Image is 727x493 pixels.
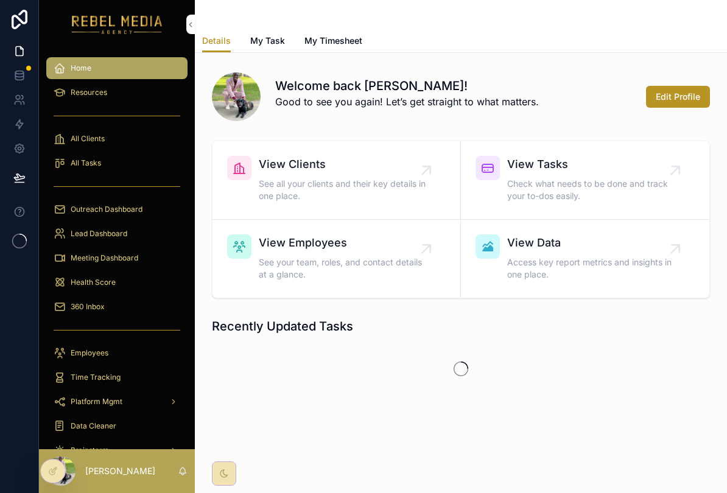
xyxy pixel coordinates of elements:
a: Details [202,30,231,53]
span: Health Score [71,278,116,287]
a: Home [46,57,188,79]
a: Employees [46,342,188,364]
span: Access key report metrics and insights in one place. [507,256,675,281]
p: [PERSON_NAME] [85,465,155,477]
span: Resources [71,88,107,97]
span: Data Cleaner [71,421,116,431]
a: View TasksCheck what needs to be done and track your to-dos easily. [461,141,709,220]
span: 360 Inbox [71,302,105,312]
a: Lead Dashboard [46,223,188,245]
span: All Tasks [71,158,101,168]
a: Brainstorm [46,439,188,461]
span: Edit Profile [656,91,700,103]
span: View Clients [259,156,426,173]
span: My Timesheet [304,35,362,47]
a: Meeting Dashboard [46,247,188,269]
span: Employees [71,348,108,358]
span: See all your clients and their key details in one place. [259,178,426,202]
h1: Recently Updated Tasks [212,318,353,335]
span: View Data [507,234,675,251]
span: Home [71,63,91,73]
a: Health Score [46,271,188,293]
a: Time Tracking [46,366,188,388]
span: All Clients [71,134,105,144]
span: Platform Mgmt [71,397,122,407]
img: App logo [72,15,163,34]
span: My Task [250,35,285,47]
a: Data Cleaner [46,415,188,437]
a: My Task [250,30,285,54]
span: Lead Dashboard [71,229,127,239]
span: Details [202,35,231,47]
a: All Clients [46,128,188,150]
button: Edit Profile [646,86,710,108]
h1: Welcome back [PERSON_NAME]! [275,77,539,94]
span: See your team, roles, and contact details at a glance. [259,256,426,281]
span: Outreach Dashboard [71,205,142,214]
a: 360 Inbox [46,296,188,318]
a: Outreach Dashboard [46,198,188,220]
p: Good to see you again! Let’s get straight to what matters. [275,94,539,109]
a: All Tasks [46,152,188,174]
span: Brainstorm [71,446,109,455]
span: Meeting Dashboard [71,253,138,263]
span: Time Tracking [71,372,121,382]
a: Platform Mgmt [46,391,188,413]
span: View Tasks [507,156,675,173]
a: View DataAccess key report metrics and insights in one place. [461,220,709,298]
div: scrollable content [39,49,195,449]
a: My Timesheet [304,30,362,54]
a: View EmployeesSee your team, roles, and contact details at a glance. [212,220,461,298]
a: View ClientsSee all your clients and their key details in one place. [212,141,461,220]
span: View Employees [259,234,426,251]
a: Resources [46,82,188,103]
span: Check what needs to be done and track your to-dos easily. [507,178,675,202]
